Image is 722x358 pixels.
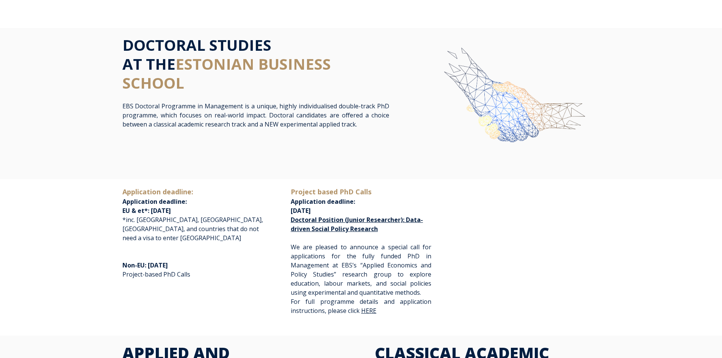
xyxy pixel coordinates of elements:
[291,297,431,315] span: For full programme details and application instructions, please click
[122,102,389,129] p: EBS Doctoral Programme in Management is a unique, highly individualised double-track PhD programm...
[291,187,371,196] span: Project based PhD Calls
[291,216,423,233] a: Doctoral Position (Junior Researcher): Data-driven Social Policy Research
[361,306,376,315] a: HERE
[122,53,331,93] span: ESTONIAN BUSINESS SCHOOL
[291,188,371,206] span: Application deadline:
[291,206,311,215] span: [DATE]
[291,243,431,297] span: We are pleased to announce a special call for applications for the fully funded PhD in Management...
[122,187,263,242] p: *inc. [GEOGRAPHIC_DATA], [GEOGRAPHIC_DATA], [GEOGRAPHIC_DATA], and countries that do not need a v...
[122,36,389,92] h1: DOCTORAL STUDIES AT THE
[417,36,600,177] img: img-ebs-hand
[122,252,263,288] p: Project-based PhD Calls
[122,197,187,206] span: Application deadline:
[122,206,171,215] span: EU & et*: [DATE]
[122,187,193,196] span: Application deadline:
[122,261,168,269] span: Non-EU: [DATE]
